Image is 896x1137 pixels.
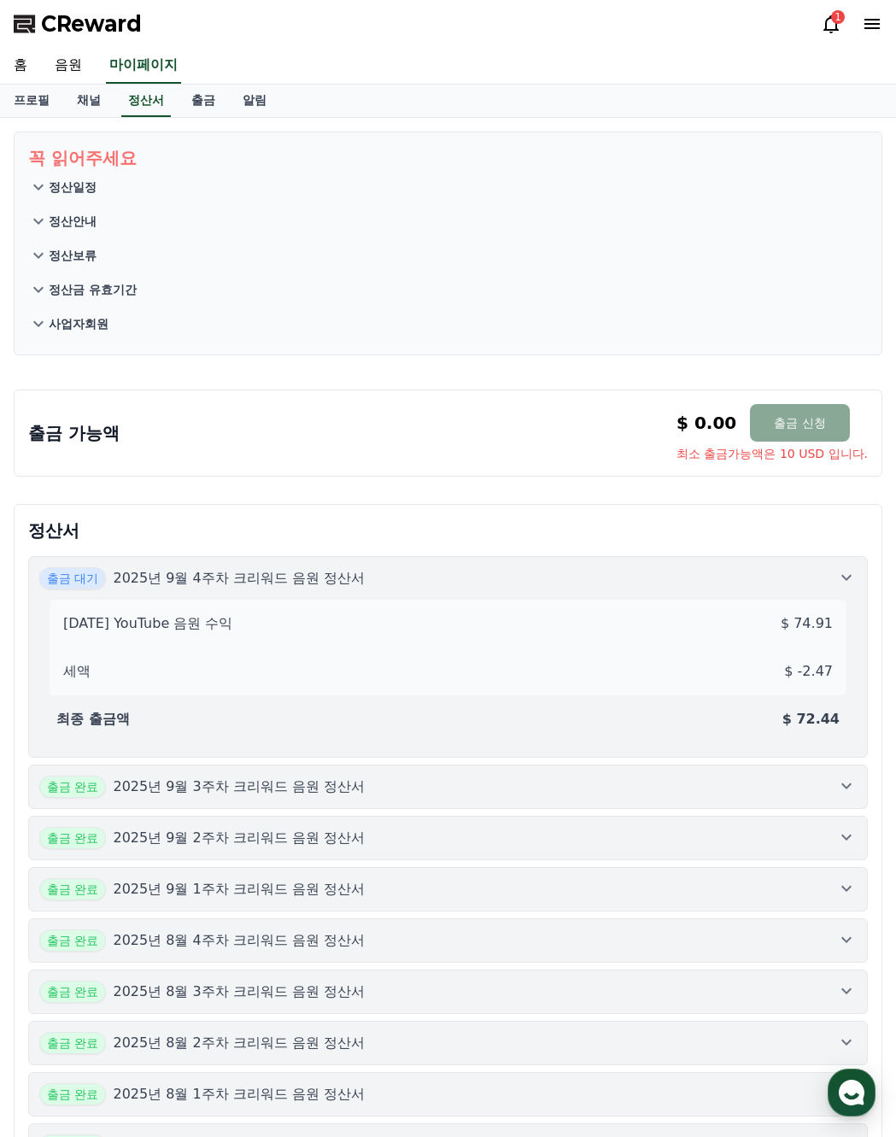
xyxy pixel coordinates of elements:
[784,661,833,682] p: $ -2.47
[49,247,97,264] p: 정산보류
[113,1033,365,1053] p: 2025년 8월 2주차 크리워드 음원 정산서
[113,930,365,951] p: 2025년 8월 4주차 크리워드 음원 정산서
[39,1083,106,1105] span: 출금 완료
[113,568,365,589] p: 2025년 9월 4주차 크리워드 음원 정산서
[56,709,130,730] p: 최종 출금액
[750,404,849,442] button: 출금 신청
[121,85,171,117] a: 정산서
[113,879,365,900] p: 2025년 9월 1주차 크리워드 음원 정산서
[28,867,868,911] button: 출금 완료 2025년 9월 1주차 크리워드 음원 정산서
[39,776,106,798] span: 출금 완료
[28,146,868,170] p: 꼭 읽어주세요
[49,281,137,298] p: 정산금 유효기간
[782,709,840,730] p: $ 72.44
[39,981,106,1003] span: 출금 완료
[28,1072,868,1116] button: 출금 완료 2025년 8월 1주차 크리워드 음원 정산서
[821,14,841,34] a: 1
[28,816,868,860] button: 출금 완료 2025년 9월 2주차 크리워드 음원 정산서
[39,567,106,589] span: 출금 대기
[41,48,96,84] a: 음원
[14,10,142,38] a: CReward
[264,567,284,581] span: 설정
[113,828,365,848] p: 2025년 9월 2주차 크리워드 음원 정산서
[28,204,868,238] button: 정산안내
[28,556,868,758] button: 출금 대기 2025년 9월 4주차 크리워드 음원 정산서 [DATE] YouTube 음원 수익 $ 74.91 세액 $ -2.47 최종 출금액 $ 72.44
[229,85,280,117] a: 알림
[28,765,868,809] button: 출금 완료 2025년 9월 3주차 크리워드 음원 정산서
[106,48,181,84] a: 마이페이지
[49,179,97,196] p: 정산일정
[28,421,120,445] p: 출금 가능액
[113,982,365,1002] p: 2025년 8월 3주차 크리워드 음원 정산서
[113,777,365,797] p: 2025년 9월 3주차 크리워드 음원 정산서
[28,273,868,307] button: 정산금 유효기간
[63,661,91,682] p: 세액
[676,411,736,435] p: $ 0.00
[113,542,220,584] a: 대화
[220,542,328,584] a: 설정
[39,827,106,849] span: 출금 완료
[54,567,64,581] span: 홈
[28,970,868,1014] button: 출금 완료 2025년 8월 3주차 크리워드 음원 정산서
[676,445,868,462] span: 최소 출금가능액은 10 USD 입니다.
[28,918,868,963] button: 출금 완료 2025년 8월 4주차 크리워드 음원 정산서
[28,238,868,273] button: 정산보류
[28,170,868,204] button: 정산일정
[28,519,868,542] p: 정산서
[39,878,106,900] span: 출금 완료
[178,85,229,117] a: 출금
[49,315,108,332] p: 사업자회원
[39,929,106,952] span: 출금 완료
[63,85,114,117] a: 채널
[63,613,232,634] p: [DATE] YouTube 음원 수익
[831,10,845,24] div: 1
[28,1021,868,1065] button: 출금 완료 2025년 8월 2주차 크리워드 음원 정산서
[5,542,113,584] a: 홈
[113,1084,365,1105] p: 2025년 8월 1주차 크리워드 음원 정산서
[781,613,833,634] p: $ 74.91
[28,307,868,341] button: 사업자회원
[39,1032,106,1054] span: 출금 완료
[156,568,177,582] span: 대화
[49,213,97,230] p: 정산안내
[41,10,142,38] span: CReward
